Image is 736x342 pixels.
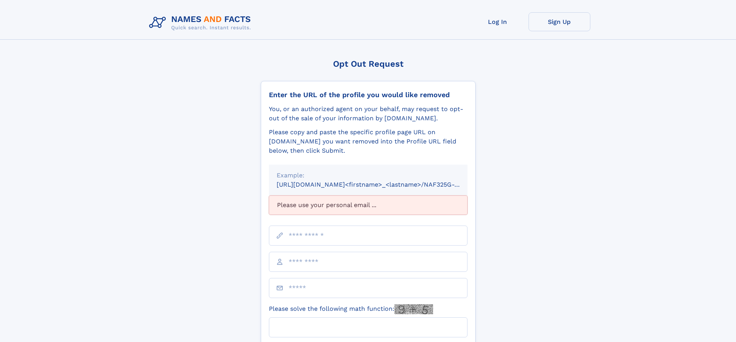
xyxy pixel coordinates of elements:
small: [URL][DOMAIN_NAME]<firstname>_<lastname>/NAF325G-xxxxxxxx [277,181,482,188]
label: Please solve the following math function: [269,304,433,314]
a: Log In [467,12,529,31]
div: You, or an authorized agent on your behalf, may request to opt-out of the sale of your informatio... [269,104,467,123]
div: Please copy and paste the specific profile page URL on [DOMAIN_NAME] you want removed into the Pr... [269,128,467,155]
div: Enter the URL of the profile you would like removed [269,91,467,99]
a: Sign Up [529,12,590,31]
img: Logo Names and Facts [146,12,257,33]
div: Please use your personal email ... [269,195,467,215]
div: Example: [277,171,460,180]
div: Opt Out Request [261,59,476,69]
